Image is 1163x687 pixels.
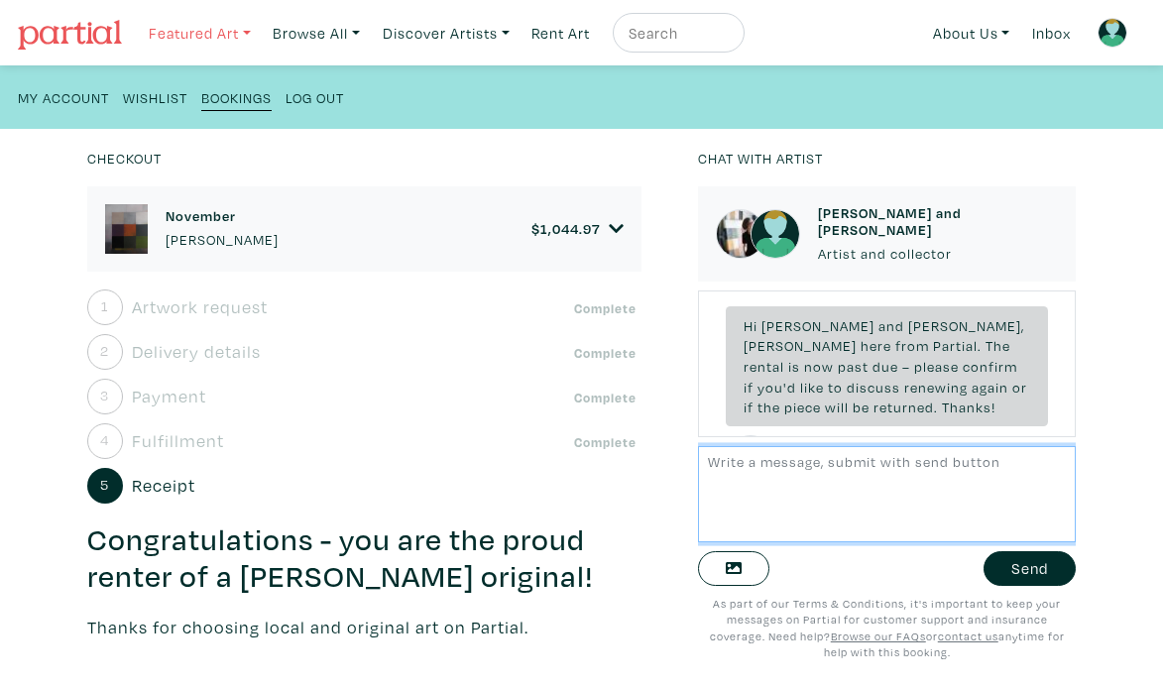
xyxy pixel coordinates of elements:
[744,357,784,376] span: rental
[123,88,187,107] small: Wishlist
[1012,378,1027,397] span: or
[726,435,775,485] img: adminavatar.png
[166,207,279,224] h6: November
[568,432,641,452] span: Complete
[895,336,929,355] span: from
[908,316,1024,335] span: [PERSON_NAME],
[286,83,344,110] a: Log Out
[853,398,870,416] span: be
[710,596,1065,660] small: As part of our Terms & Conditions, it's important to keep your messages on Partial for customer s...
[105,204,148,254] img: phpThumb.php
[800,378,824,397] span: like
[698,149,823,168] small: Chat with artist
[87,614,642,640] p: Thanks for choosing local and original art on Partial.
[264,13,369,54] a: Browse All
[902,357,910,376] span: –
[818,204,1058,239] h6: [PERSON_NAME] and [PERSON_NAME]
[878,316,904,335] span: and
[531,220,625,238] a: $1,044.97
[804,357,834,376] span: now
[933,336,982,355] span: Partial.
[201,88,272,107] small: Bookings
[938,629,998,643] a: contact us
[100,478,109,492] small: 5
[18,83,109,110] a: My Account
[627,21,726,46] input: Search
[924,13,1019,54] a: About Us
[201,83,272,111] a: Bookings
[132,338,261,365] span: Delivery details
[123,83,187,110] a: Wishlist
[914,357,959,376] span: please
[1023,13,1080,54] a: Inbox
[986,336,1010,355] span: The
[166,229,279,251] p: [PERSON_NAME]
[132,293,268,320] span: Artwork request
[788,357,800,376] span: is
[818,243,1058,265] p: Artist and collector
[761,316,874,335] span: [PERSON_NAME]
[716,209,765,259] img: phpThumb.php
[825,398,849,416] span: will
[132,427,224,454] span: Fulfillment
[132,472,195,499] span: Receipt
[831,629,926,643] a: Browse our FAQs
[984,551,1076,586] button: Send
[838,357,869,376] span: past
[942,398,995,416] span: Thanks!
[132,383,206,409] span: Payment
[744,378,754,397] span: if
[568,343,641,363] span: Complete
[744,398,754,416] span: if
[1098,18,1127,48] img: avatar.png
[757,378,796,397] span: you'd
[828,378,843,397] span: to
[744,336,857,355] span: [PERSON_NAME]
[744,316,757,335] span: Hi
[87,521,642,597] h3: Congratulations - you are the proud renter of a [PERSON_NAME] original!
[751,209,800,259] img: avatar.png
[861,336,891,355] span: here
[101,299,109,313] small: 1
[872,357,898,376] span: due
[757,398,780,416] span: the
[540,219,600,238] span: 1,044.97
[847,378,900,397] span: discuss
[18,88,109,107] small: My Account
[140,13,260,54] a: Featured Art
[286,88,344,107] small: Log Out
[100,344,109,358] small: 2
[166,207,279,250] a: November [PERSON_NAME]
[531,220,600,237] h6: $
[100,433,109,447] small: 4
[568,298,641,318] span: Complete
[963,357,1017,376] span: confirm
[100,389,109,402] small: 3
[784,398,821,416] span: piece
[87,149,162,168] small: Checkout
[568,388,641,407] span: Complete
[374,13,519,54] a: Discover Artists
[873,398,938,416] span: returned.
[523,13,599,54] a: Rent Art
[972,378,1008,397] span: again
[904,378,968,397] span: renewing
